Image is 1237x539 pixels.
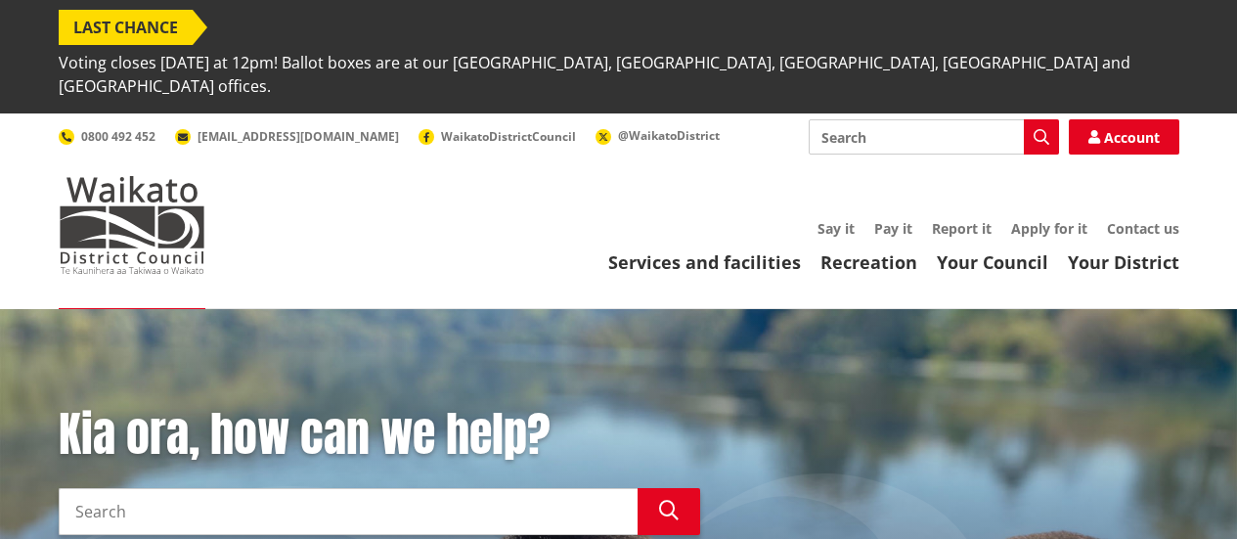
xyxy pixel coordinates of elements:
[59,128,155,145] a: 0800 492 452
[59,488,638,535] input: Search input
[596,127,720,144] a: @WaikatoDistrict
[932,219,992,238] a: Report it
[817,219,855,238] a: Say it
[1068,250,1179,274] a: Your District
[441,128,576,145] span: WaikatoDistrictCouncil
[874,219,912,238] a: Pay it
[1107,219,1179,238] a: Contact us
[59,407,700,464] h1: Kia ora, how can we help?
[419,128,576,145] a: WaikatoDistrictCouncil
[59,176,205,274] img: Waikato District Council - Te Kaunihera aa Takiwaa o Waikato
[937,250,1048,274] a: Your Council
[1069,119,1179,155] a: Account
[59,45,1179,104] span: Voting closes [DATE] at 12pm! Ballot boxes are at our [GEOGRAPHIC_DATA], [GEOGRAPHIC_DATA], [GEOG...
[618,127,720,144] span: @WaikatoDistrict
[198,128,399,145] span: [EMAIL_ADDRESS][DOMAIN_NAME]
[175,128,399,145] a: [EMAIL_ADDRESS][DOMAIN_NAME]
[1011,219,1087,238] a: Apply for it
[809,119,1059,155] input: Search input
[81,128,155,145] span: 0800 492 452
[820,250,917,274] a: Recreation
[59,10,193,45] span: LAST CHANCE
[608,250,801,274] a: Services and facilities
